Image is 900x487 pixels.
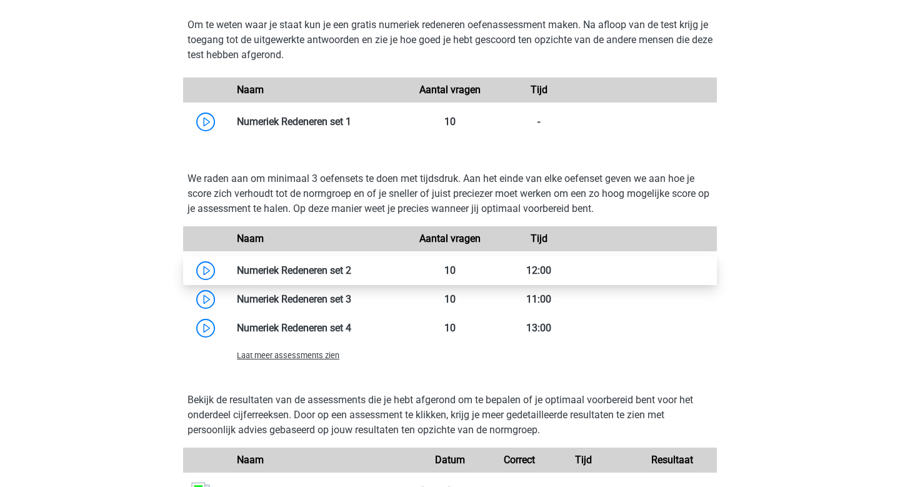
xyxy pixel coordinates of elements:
[494,453,539,468] div: Correct
[227,114,406,129] div: Numeriek Redeneren set 1
[494,231,583,246] div: Tijd
[227,231,406,246] div: Naam
[187,18,712,63] p: Om te weten waar je staat kun je een gratis numeriek redeneren oefenassessment maken. Na afloop v...
[187,171,712,216] p: We raden aan om minimaal 3 oefensets te doen met tijdsdruk. Aan het einde van elke oefenset geven...
[406,231,494,246] div: Aantal vragen
[494,83,583,98] div: Tijd
[237,351,339,360] span: Laat meer assessments zien
[539,453,627,468] div: Tijd
[227,263,406,278] div: Numeriek Redeneren set 2
[227,292,406,307] div: Numeriek Redeneren set 3
[227,321,406,336] div: Numeriek Redeneren set 4
[628,453,717,468] div: Resultaat
[227,83,406,98] div: Naam
[227,453,406,468] div: Naam
[406,453,494,468] div: Datum
[187,393,712,438] p: Bekijk de resultaten van de assessments die je hebt afgerond om te bepalen of je optimaal voorber...
[406,83,494,98] div: Aantal vragen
